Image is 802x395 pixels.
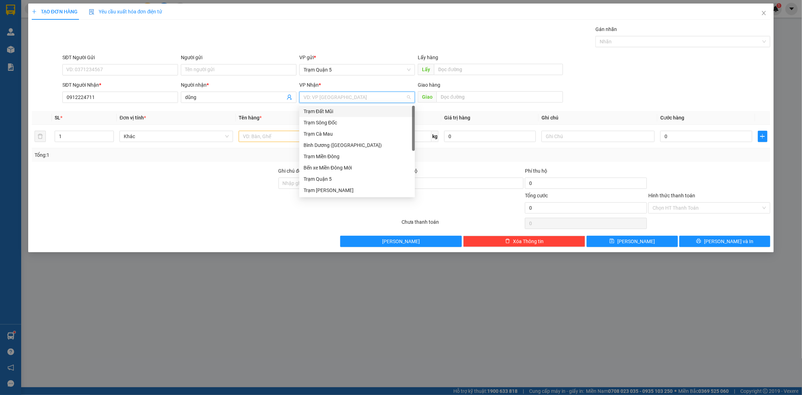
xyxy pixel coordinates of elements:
[304,130,411,138] div: Trạm Cà Mau
[525,167,647,178] div: Phí thu hộ
[89,9,94,15] img: icon
[401,218,525,230] div: Chưa thanh toán
[32,9,78,14] span: TẠO ĐƠN HÀNG
[35,131,46,142] button: delete
[278,168,317,174] label: Ghi chú đơn hàng
[444,115,470,121] span: Giá trị hàng
[754,4,774,23] button: Close
[299,82,319,88] span: VP Nhận
[181,54,296,61] div: Người gửi
[444,131,536,142] input: 0
[431,131,439,142] span: kg
[340,236,462,247] button: [PERSON_NAME]
[304,107,411,115] div: Trạm Đất Mũi
[46,23,106,31] div: TRANG
[696,239,701,244] span: printer
[299,106,415,117] div: Trạm Đất Mũi
[418,91,436,103] span: Giao
[436,91,563,103] input: Dọc đường
[648,193,695,198] label: Hình thức thanh toán
[46,7,62,14] span: Nhận:
[120,115,146,121] span: Đơn vị tính
[304,141,411,149] div: Bình Dương ([GEOGRAPHIC_DATA])
[89,9,163,14] span: Yêu cầu xuất hóa đơn điện tử
[595,26,617,32] label: Gán nhãn
[513,237,544,245] span: Xóa Thông tin
[62,54,178,61] div: SĐT Người Gửi
[382,237,420,245] span: [PERSON_NAME]
[46,31,106,41] div: 0919410566
[418,82,440,88] span: Giao hàng
[46,6,106,23] div: Trạm Đầm Dơi
[660,115,684,121] span: Cước hàng
[299,117,415,128] div: Trạm Sông Đốc
[45,45,107,55] div: 150.000
[278,178,400,189] input: Ghi chú đơn hàng
[124,131,229,142] span: Khác
[539,111,658,125] th: Ghi chú
[304,164,411,172] div: Bến xe Miền Đông Mới
[610,239,614,244] span: save
[541,131,655,142] input: Ghi Chú
[463,236,585,247] button: deleteXóa Thông tin
[6,7,17,14] span: Gửi:
[704,237,753,245] span: [PERSON_NAME] và In
[6,6,41,23] div: Trạm Quận 5
[299,151,415,162] div: Trạm Miền Đông
[299,173,415,185] div: Trạm Quận 5
[505,239,510,244] span: delete
[299,140,415,151] div: Bình Dương (BX Bàu Bàng)
[418,55,438,60] span: Lấy hàng
[62,81,178,89] div: SĐT Người Nhận
[304,186,411,194] div: Trạm [PERSON_NAME]
[299,128,415,140] div: Trạm Cà Mau
[418,64,434,75] span: Lấy
[304,153,411,160] div: Trạm Miền Đông
[758,134,767,139] span: plus
[32,9,37,14] span: plus
[304,175,411,183] div: Trạm Quận 5
[239,115,262,121] span: Tên hàng
[239,131,352,142] input: VD: Bàn, Ghế
[287,94,292,100] span: user-add
[758,131,768,142] button: plus
[434,64,563,75] input: Dọc đường
[45,47,55,55] span: CC :
[587,236,678,247] button: save[PERSON_NAME]
[299,162,415,173] div: Bến xe Miền Đông Mới
[181,81,296,89] div: Người nhận
[304,64,411,75] span: Trạm Quận 5
[299,54,415,61] div: VP gửi
[679,236,770,247] button: printer[PERSON_NAME] và In
[35,151,310,159] div: Tổng: 1
[299,185,415,196] div: Trạm Đức Hòa
[761,10,767,16] span: close
[617,237,655,245] span: [PERSON_NAME]
[304,119,411,126] div: Trạm Sông Đốc
[55,115,60,121] span: SL
[525,193,548,198] span: Tổng cước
